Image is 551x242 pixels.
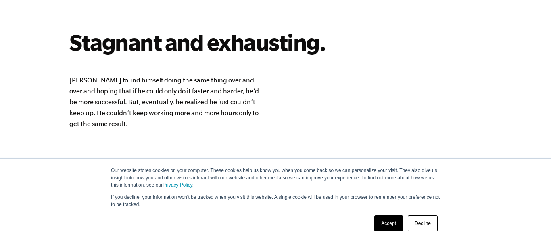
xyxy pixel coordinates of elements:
[163,182,192,188] a: Privacy Policy
[69,75,267,129] p: [PERSON_NAME] found himself doing the same thing over and over and hoping that if he could only d...
[69,29,404,55] h2: Stagnant and exhausting.
[374,215,403,231] a: Accept
[408,215,438,231] a: Decline
[111,167,440,189] p: Our website stores cookies on your computer. These cookies help us know you when you come back so...
[111,194,440,208] p: If you decline, your information won’t be tracked when you visit this website. A single cookie wi...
